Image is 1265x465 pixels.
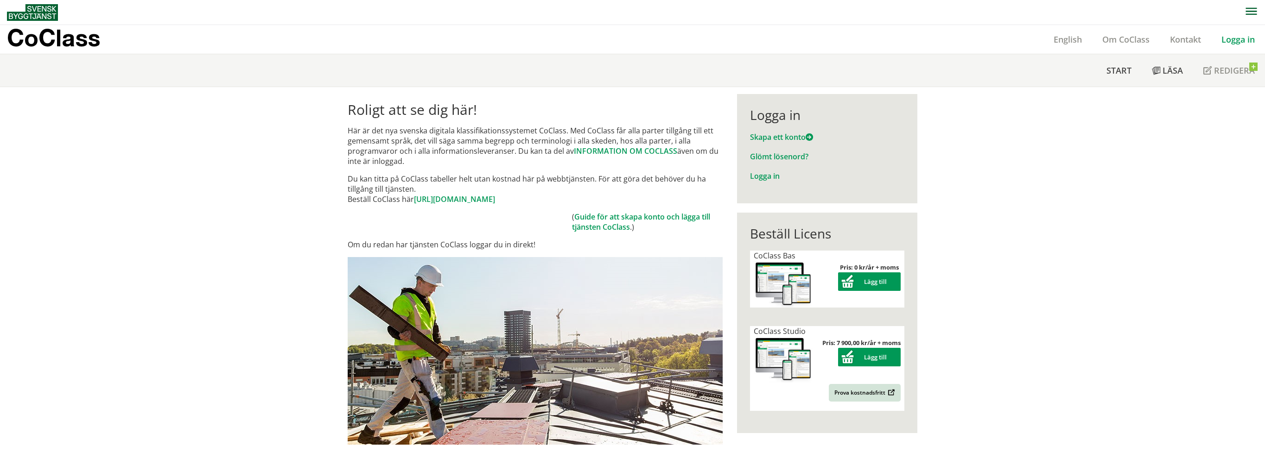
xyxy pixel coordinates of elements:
[7,25,120,54] a: CoClass
[750,151,808,162] a: Glömt lösenord?
[1106,65,1132,76] span: Start
[1163,65,1183,76] span: Läsa
[754,251,795,261] span: CoClass Bas
[750,107,904,123] div: Logga in
[572,212,723,232] td: ( .)
[822,339,901,347] strong: Pris: 7 900,00 kr/år + moms
[7,4,58,21] img: Svensk Byggtjänst
[348,174,723,204] p: Du kan titta på CoClass tabeller helt utan kostnad här på webbtjänsten. För att göra det behöver ...
[838,272,901,291] button: Lägg till
[754,261,813,308] img: coclass-license.jpg
[7,32,100,43] p: CoClass
[574,146,677,156] a: INFORMATION OM COCLASS
[1160,34,1211,45] a: Kontakt
[348,101,723,118] h1: Roligt att se dig här!
[886,389,895,396] img: Outbound.png
[348,239,723,250] p: Om du redan har tjänsten CoClass loggar du in direkt!
[1092,34,1160,45] a: Om CoClass
[348,257,723,445] img: login.jpg
[572,212,710,232] a: Guide för att skapa konto och lägga till tjänsten CoClass
[750,226,904,241] div: Beställ Licens
[838,353,901,361] a: Lägg till
[1142,54,1193,87] a: Läsa
[348,126,723,166] p: Här är det nya svenska digitala klassifikationssystemet CoClass. Med CoClass får alla parter till...
[754,326,806,336] span: CoClass Studio
[750,171,780,181] a: Logga in
[1211,34,1265,45] a: Logga in
[838,277,901,286] a: Lägg till
[754,336,813,383] img: coclass-license.jpg
[414,194,495,204] a: [URL][DOMAIN_NAME]
[840,263,899,271] strong: Pris: 0 kr/år + moms
[750,132,813,142] a: Skapa ett konto
[1043,34,1092,45] a: English
[1096,54,1142,87] a: Start
[829,384,901,402] a: Prova kostnadsfritt
[838,348,901,366] button: Lägg till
